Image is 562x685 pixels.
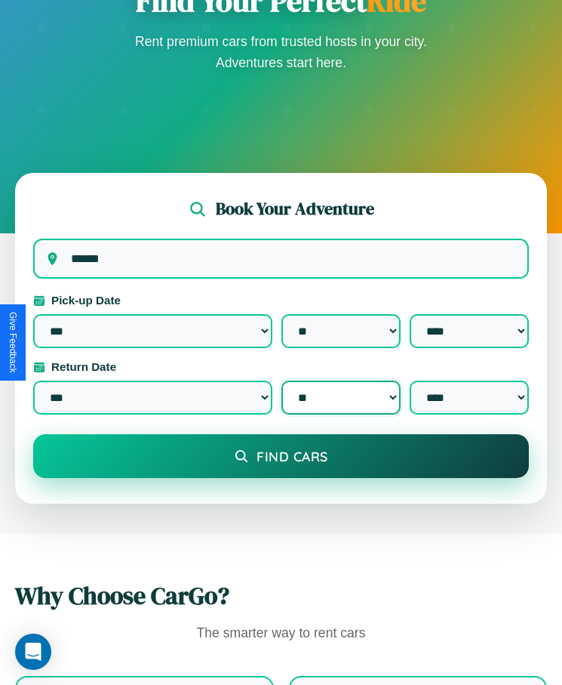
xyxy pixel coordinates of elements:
label: Pick-up Date [33,294,529,307]
h2: Book Your Adventure [216,197,374,221]
p: Rent premium cars from trusted hosts in your city. Adventures start here. [131,31,432,73]
button: Find Cars [33,434,529,478]
p: The smarter way to rent cars [15,622,547,646]
h2: Why Choose CarGo? [15,579,547,612]
div: Open Intercom Messenger [15,634,51,670]
div: Give Feedback [8,312,18,373]
label: Return Date [33,360,529,373]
